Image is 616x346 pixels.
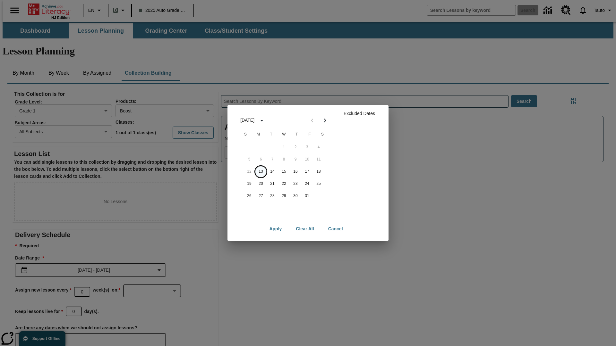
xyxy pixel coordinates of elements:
[244,190,255,202] button: 26
[252,128,264,141] span: Monday
[319,114,331,127] button: Next month
[265,128,277,141] span: Tuesday
[255,190,267,202] button: 27
[278,128,290,141] span: Wednesday
[244,178,255,190] button: 19
[267,178,278,190] button: 21
[278,178,290,190] button: 22
[291,128,303,141] span: Thursday
[301,190,313,202] button: 31
[267,190,278,202] button: 28
[304,128,315,141] span: Friday
[301,166,313,177] button: 17
[335,110,383,117] p: Excluded Dates
[278,166,290,177] button: 15
[317,128,328,141] span: Saturday
[255,178,267,190] button: 20
[267,166,278,177] button: 14
[313,178,324,190] button: 25
[278,190,290,202] button: 29
[313,166,324,177] button: 18
[290,190,301,202] button: 30
[264,223,287,235] button: Apply
[301,178,313,190] button: 24
[240,128,251,141] span: Sunday
[290,166,301,177] button: 16
[290,178,301,190] button: 23
[256,115,267,126] button: calendar view is open, switch to year view
[255,166,267,177] button: 13
[291,223,319,235] button: Clear All
[323,223,348,235] button: Cancel
[240,117,254,124] div: [DATE]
